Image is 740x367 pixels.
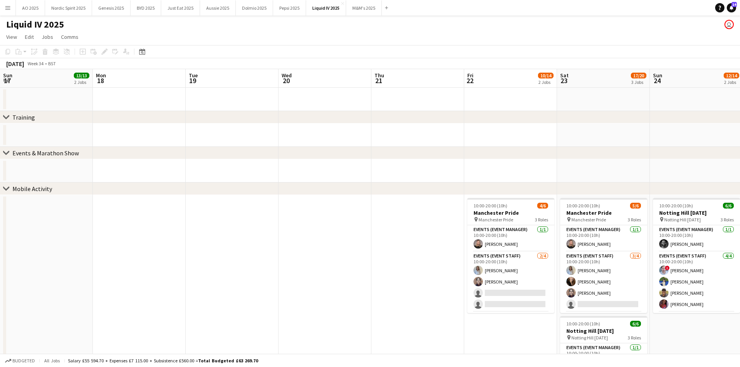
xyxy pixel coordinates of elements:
button: M&M's 2025 [346,0,382,16]
span: 23 [559,76,569,85]
span: 19 [188,76,198,85]
a: Jobs [38,32,56,42]
span: Manchester Pride [479,217,513,223]
span: Sun [653,72,662,79]
span: 4/6 [537,203,548,209]
div: 2 Jobs [724,79,739,85]
app-card-role: Events (Event Staff)2/410:00-20:00 (10h)[PERSON_NAME][PERSON_NAME] [467,252,554,312]
div: 2 Jobs [538,79,553,85]
app-job-card: 10:00-20:00 (10h)4/6Manchester Pride Manchester Pride3 RolesEvents (Event Manager)1/110:00-20:00 ... [467,198,554,313]
div: Events & Marathon Show [12,149,79,157]
span: 6/6 [723,203,734,209]
button: Dolmio 2025 [236,0,273,16]
span: 21 [373,76,384,85]
button: Pepsi 2025 [273,0,306,16]
div: Training [12,113,35,121]
span: Total Budgeted £63 269.70 [198,358,258,364]
app-card-role: Events (Event Staff)3/410:00-20:00 (10h)[PERSON_NAME][PERSON_NAME][PERSON_NAME] [560,252,647,312]
div: [DATE] [6,60,24,68]
a: Comms [58,32,82,42]
span: 18 [95,76,106,85]
span: 22 [466,76,474,85]
app-job-card: 10:00-20:00 (10h)6/6Notting Hill [DATE] Notting Hill [DATE]3 RolesEvents (Event Manager)1/110:00-... [653,198,740,313]
span: 14 [731,2,737,7]
span: 10/14 [538,73,554,78]
span: Notting Hill [DATE] [664,217,701,223]
span: 10:00-20:00 (10h) [659,203,693,209]
button: Nordic Spirit 2025 [45,0,92,16]
span: 13/13 [74,73,89,78]
span: 3 Roles [628,217,641,223]
h1: Liquid IV 2025 [6,19,64,30]
span: 12/14 [724,73,739,78]
a: Edit [22,32,37,42]
span: Wed [282,72,292,79]
span: Sat [560,72,569,79]
button: Genesis 2025 [92,0,131,16]
span: Sun [3,72,12,79]
span: 10:00-20:00 (10h) [566,321,600,327]
span: All jobs [43,358,61,364]
span: Mon [96,72,106,79]
span: 17 [2,76,12,85]
span: 3 Roles [721,217,734,223]
span: Thu [374,72,384,79]
span: Manchester Pride [571,217,606,223]
span: Budgeted [12,358,35,364]
app-card-role: Events (Event Manager)1/110:00-20:00 (10h)[PERSON_NAME] [560,225,647,252]
button: Just Eat 2025 [161,0,200,16]
span: Edit [25,33,34,40]
button: Aussie 2025 [200,0,236,16]
h3: Manchester Pride [467,209,554,216]
button: BYD 2025 [131,0,161,16]
span: Jobs [42,33,53,40]
span: Tue [189,72,198,79]
h3: Notting Hill [DATE] [560,327,647,334]
span: Comms [61,33,78,40]
a: 14 [727,3,736,12]
app-job-card: 10:00-20:00 (10h)5/6Manchester Pride Manchester Pride3 RolesEvents (Event Manager)1/110:00-20:00 ... [560,198,647,313]
span: 10:00-20:00 (10h) [474,203,507,209]
span: View [6,33,17,40]
a: View [3,32,20,42]
div: Mobile Activity [12,185,52,193]
div: 3 Jobs [631,79,646,85]
button: Liquid IV 2025 [306,0,346,16]
app-card-role: Events (Event Staff)4/410:00-20:00 (10h)![PERSON_NAME][PERSON_NAME][PERSON_NAME][PERSON_NAME] [653,252,740,312]
span: 3 Roles [535,217,548,223]
button: Budgeted [4,357,36,365]
span: Notting Hill [DATE] [571,335,608,341]
div: 2 Jobs [74,79,89,85]
span: 24 [652,76,662,85]
div: Salary £55 594.70 + Expenses £7 115.00 + Subsistence £560.00 = [68,358,258,364]
span: Fri [467,72,474,79]
span: 10:00-20:00 (10h) [566,203,600,209]
span: 17/20 [631,73,646,78]
button: AO 2025 [16,0,45,16]
app-card-role: Events (Event Manager)1/110:00-20:00 (10h)[PERSON_NAME] [653,225,740,252]
span: 5/6 [630,203,641,209]
h3: Manchester Pride [560,209,647,216]
span: 6/6 [630,321,641,327]
div: BST [48,61,56,66]
span: 20 [280,76,292,85]
span: ! [665,266,670,270]
app-card-role: Events (Event Manager)1/110:00-20:00 (10h)[PERSON_NAME] [467,225,554,252]
span: Week 34 [26,61,45,66]
h3: Notting Hill [DATE] [653,209,740,216]
app-user-avatar: Rosie Benjamin [724,20,734,29]
span: 3 Roles [628,335,641,341]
